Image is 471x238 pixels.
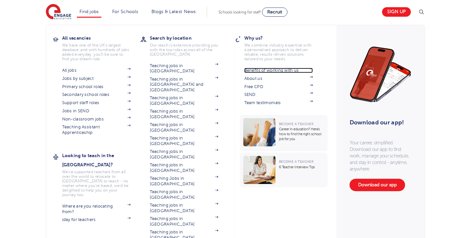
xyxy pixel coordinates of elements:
[150,149,218,160] a: Teaching jobs in [GEOGRAPHIC_DATA]
[279,160,313,163] span: Become a Teacher
[244,33,323,43] h3: Why us?
[267,9,282,14] span: Recruit
[62,117,131,122] a: Non-classroom jobs
[244,92,313,97] a: SEND
[62,100,131,105] a: Support staff roles
[150,43,218,57] p: Our reach is extensive providing you with the top roles across all of the [GEOGRAPHIC_DATA]
[150,216,218,227] a: Teaching jobs in [GEOGRAPHIC_DATA]
[350,139,412,172] p: Your career, simplified. Download our app to find work, manage your schedule, and stay in control...
[240,115,329,151] a: Become a TeacherCareer in education? Here’s how to find the right school job for you
[244,84,313,89] a: Free CPD
[46,4,71,20] img: Engage Education
[150,95,218,106] a: Teaching jobs in [GEOGRAPHIC_DATA]
[150,33,228,43] h3: Search by location
[244,100,313,105] a: Team testimonials
[244,68,313,73] a: Benefits of working with us
[244,43,313,61] p: We combine industry expertise with a personalised approach to deliver reliable, results-driven so...
[150,77,218,93] a: Teaching jobs in [GEOGRAPHIC_DATA] and [GEOGRAPHIC_DATA]
[350,115,409,130] h3: Download our app!
[262,8,288,17] a: Recruit
[62,76,131,81] a: Jobs by subject
[279,122,313,126] span: Become a Teacher
[350,179,405,191] a: Download our app
[62,92,131,97] a: Secondary school roles
[62,124,131,135] a: Teaching Assistant Apprenticeship
[150,189,218,200] a: Teaching jobs in [GEOGRAPHIC_DATA]
[150,136,218,146] a: Teaching jobs in [GEOGRAPHIC_DATA]
[79,9,99,14] a: Find jobs
[112,9,138,14] a: For Schools
[62,151,141,169] h3: Looking to teach in the [GEOGRAPHIC_DATA]?
[382,7,411,17] a: Sign up
[150,122,218,133] a: Teaching jobs in [GEOGRAPHIC_DATA]
[62,151,141,197] a: Looking to teach in the [GEOGRAPHIC_DATA]?We've supported teachers from all over the world to rel...
[279,165,324,170] p: 6 Teacher Interview Tips
[62,68,131,73] a: All jobs
[151,9,196,14] a: Blogs & Latest News
[150,63,218,74] a: Teaching jobs in [GEOGRAPHIC_DATA]
[62,84,131,89] a: Primary school roles
[62,33,141,43] h3: All vacancies
[62,170,131,197] p: We've supported teachers from all over the world to relocate to [GEOGRAPHIC_DATA] to teach - no m...
[150,162,218,173] a: Teaching jobs in [GEOGRAPHIC_DATA]
[62,217,131,222] a: iday for teachers
[62,43,131,61] p: We have one of the UK's largest database. and with hundreds of jobs added everyday. you'll be sur...
[150,176,218,187] a: Teaching Jobs in [GEOGRAPHIC_DATA]
[244,33,323,61] a: Why us?We combine industry expertise with a personalised approach to deliver reliable, results-dr...
[244,76,313,81] a: About us
[150,109,218,119] a: Teaching jobs in [GEOGRAPHIC_DATA]
[150,33,228,57] a: Search by locationOur reach is extensive providing you with the top roles across all of the [GEOG...
[62,204,131,214] a: Where are you relocating from?
[62,108,131,114] a: Jobs in SEND
[62,33,141,61] a: All vacanciesWe have one of the UK's largest database. and with hundreds of jobs added everyday. ...
[218,10,261,14] span: Schools looking for staff
[240,153,329,187] a: Become a Teacher6 Teacher Interview Tips
[279,127,324,141] p: Career in education? Here’s how to find the right school job for you
[150,203,218,213] a: Teaching jobs in [GEOGRAPHIC_DATA]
